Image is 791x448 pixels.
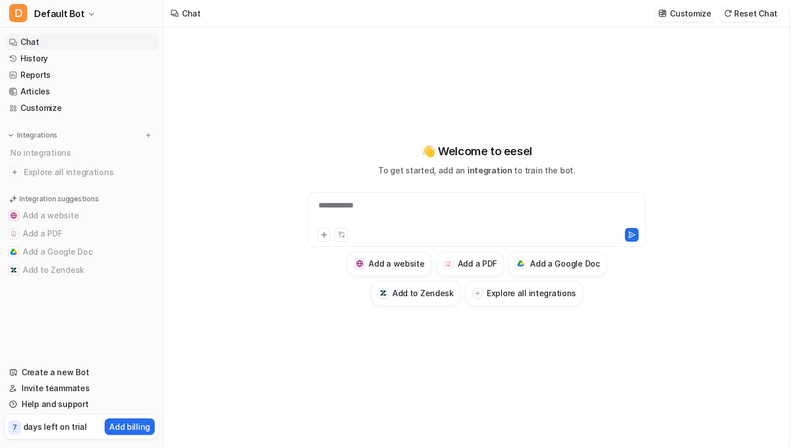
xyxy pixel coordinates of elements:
img: reset [724,9,732,18]
button: Add a websiteAdd a website [347,251,431,276]
img: menu_add.svg [144,131,152,139]
div: Chat [182,7,201,19]
img: explore all integrations [9,167,20,178]
button: Add a PDFAdd a PDF [436,251,504,276]
button: Add to ZendeskAdd to Zendesk [5,261,159,279]
h3: Add a Google Doc [530,258,600,269]
a: Create a new Bot [5,364,159,380]
button: Reset Chat [720,5,782,22]
span: Explore all integrations [24,163,154,181]
h3: Add a PDF [458,258,497,269]
p: 7 [13,422,17,433]
img: Add a PDF [445,260,452,267]
img: Add a website [356,260,363,267]
a: Chat [5,34,159,50]
p: days left on trial [23,421,87,433]
a: Help and support [5,396,159,412]
img: Add to Zendesk [380,289,387,297]
span: D [9,4,27,22]
p: Integrations [17,131,57,140]
a: History [5,51,159,67]
button: Add a PDFAdd a PDF [5,225,159,243]
img: Add a Google Doc [517,260,525,267]
p: 👋 Welcome to eesel [421,143,532,160]
img: Add a PDF [10,230,17,237]
p: Customize [670,7,711,19]
img: expand menu [7,131,15,139]
button: Add a websiteAdd a website [5,206,159,225]
h3: Add a website [368,258,424,269]
button: Add to ZendeskAdd to Zendesk [371,281,461,306]
button: Add billing [105,418,155,435]
div: No integrations [7,143,159,162]
a: Invite teammates [5,380,159,396]
a: Explore all integrations [5,164,159,180]
button: Add a Google DocAdd a Google Doc [508,251,607,276]
p: Add billing [109,421,150,433]
p: Integration suggestions [19,194,98,204]
h3: Explore all integrations [487,287,576,299]
span: Default Bot [34,6,85,22]
button: Explore all integrations [465,281,583,306]
img: Add a Google Doc [10,248,17,255]
button: Customize [655,5,715,22]
a: Articles [5,84,159,99]
a: Customize [5,100,159,116]
img: customize [659,9,666,18]
img: Add to Zendesk [10,267,17,273]
p: To get started, add an to train the bot. [378,164,575,176]
button: Integrations [5,130,61,141]
h3: Add to Zendesk [392,287,454,299]
img: Add a website [10,212,17,219]
span: integration [467,165,512,175]
button: Add a Google DocAdd a Google Doc [5,243,159,261]
a: Reports [5,67,159,83]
